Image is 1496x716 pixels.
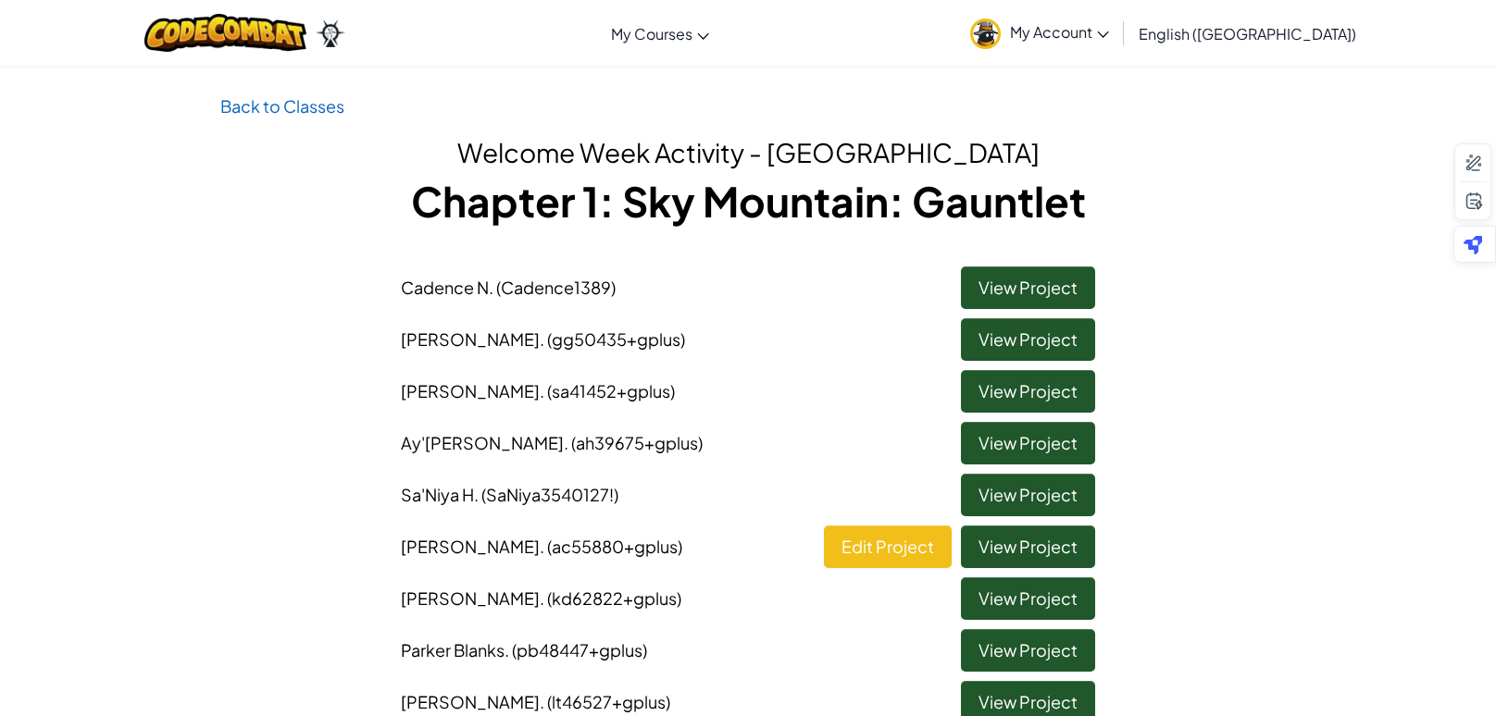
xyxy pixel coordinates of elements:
[1129,8,1365,58] a: English ([GEOGRAPHIC_DATA])
[540,691,670,712] span: . (lt46527+gplus)
[540,587,681,609] span: . (kd62822+gplus)
[564,432,703,453] span: . (ah39675+gplus)
[961,577,1095,620] a: View Project
[401,536,682,557] span: [PERSON_NAME]
[401,587,681,609] span: [PERSON_NAME]
[401,639,647,660] span: Parker Blanks
[220,172,1276,229] h1: Chapter 1: Sky Mountain: Gauntlet
[316,19,345,47] img: Ozaria
[824,525,952,568] a: Edit Project
[401,432,703,453] span: Ay'[PERSON_NAME]
[505,639,647,660] span: . (pb48447+gplus)
[961,474,1095,516] a: View Project
[401,484,618,505] span: Sa'Niya H
[401,691,670,712] span: [PERSON_NAME]
[401,277,616,298] span: Cadence N
[961,629,1095,672] a: View Project
[540,536,682,557] span: . (ac55880+gplus)
[961,370,1095,413] a: View Project
[220,133,1276,172] h2: Welcome Week Activity - [GEOGRAPHIC_DATA]
[540,380,675,401] span: . (sa41452+gplus)
[474,484,618,505] span: . (SaNiya3540127!)
[489,277,616,298] span: . (Cadence1389)
[1010,22,1109,42] span: My Account
[970,19,1001,49] img: avatar
[401,328,685,350] span: [PERSON_NAME]
[220,95,344,117] a: Back to Classes
[611,24,692,43] span: My Courses
[144,14,306,52] img: CodeCombat logo
[602,8,718,58] a: My Courses
[401,380,675,401] span: [PERSON_NAME]
[961,266,1095,309] a: View Project
[961,318,1095,361] a: View Project
[961,4,1118,62] a: My Account
[1139,24,1356,43] span: English ([GEOGRAPHIC_DATA])
[540,328,685,350] span: . (gg50435+gplus)
[961,525,1095,568] a: View Project
[961,422,1095,464] a: View Project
